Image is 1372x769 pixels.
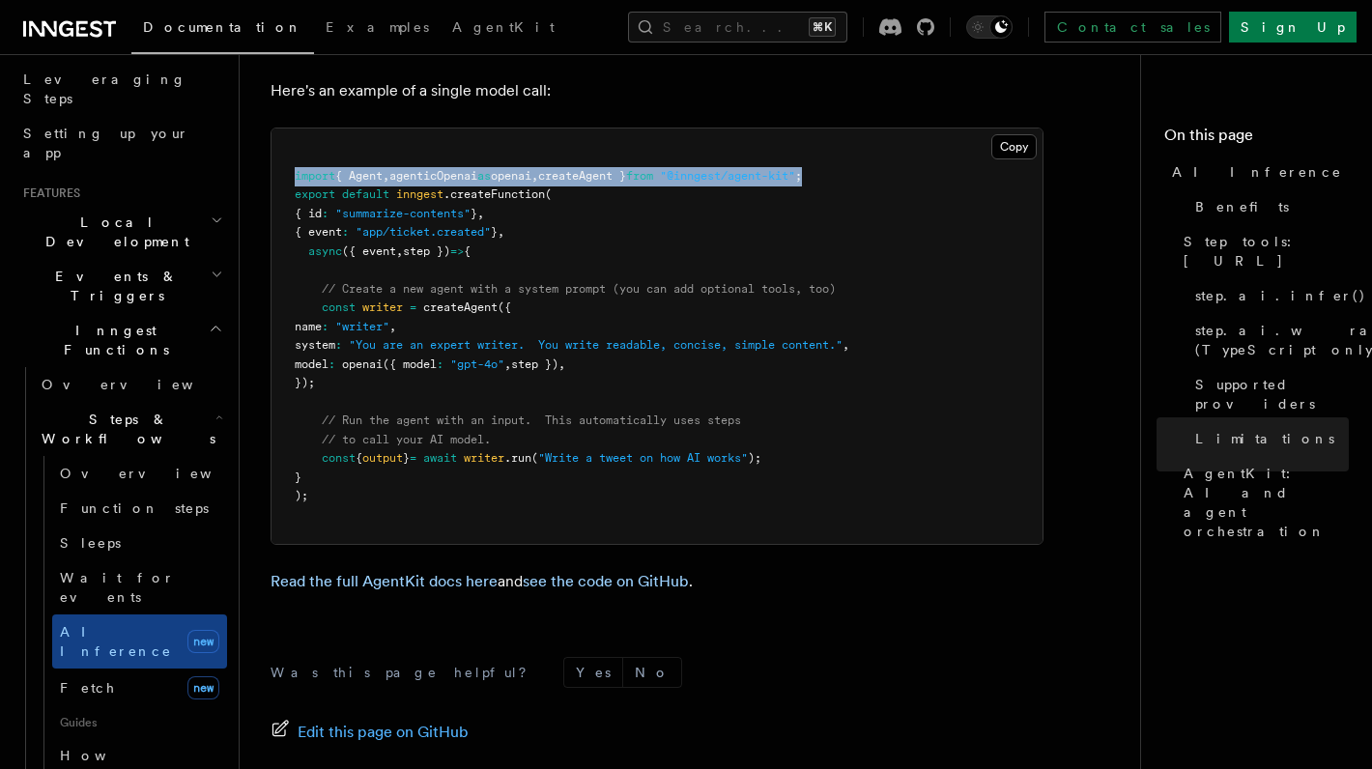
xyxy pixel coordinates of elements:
kbd: ⌘K [809,17,836,37]
span: Inngest Functions [15,321,209,359]
span: Step tools: [URL] [1184,232,1349,271]
span: ({ model [383,357,437,371]
span: , [396,244,403,258]
span: "Write a tweet on how AI works" [538,451,748,465]
span: Overview [60,466,259,481]
span: name [295,320,322,333]
span: }); [295,376,315,389]
span: ({ [498,300,511,314]
a: AI Inferencenew [52,614,227,669]
span: "writer" [335,320,389,333]
span: : [437,357,443,371]
span: const [322,300,356,314]
a: Overview [34,367,227,402]
span: Supported providers [1195,375,1349,413]
span: { Agent [335,169,383,183]
span: .createFunction [443,187,545,201]
span: const [322,451,356,465]
span: : [335,338,342,352]
span: Events & Triggers [15,267,211,305]
span: Guides [52,707,227,738]
span: : [342,225,349,239]
a: Wait for events [52,560,227,614]
span: from [626,169,653,183]
span: } [491,225,498,239]
span: = [410,451,416,465]
a: Sleeps [52,526,227,560]
a: AgentKit [441,6,566,52]
span: system [295,338,335,352]
a: Supported providers [1187,367,1349,421]
a: see the code on GitHub [523,572,689,590]
span: AI Inference [1172,162,1342,182]
p: Was this page helpful? [271,663,540,682]
span: .run [504,451,531,465]
a: Setting up your app [15,116,227,170]
span: AgentKit [452,19,555,35]
a: Read the full AgentKit docs here [271,572,498,590]
span: , [498,225,504,239]
span: { id [295,207,322,220]
span: Edit this page on GitHub [298,719,469,746]
a: Leveraging Steps [15,62,227,116]
span: Function steps [60,500,209,516]
span: AI Inference [60,624,172,659]
a: Function steps [52,491,227,526]
span: createAgent } [538,169,626,183]
span: , [531,169,538,183]
span: "app/ticket.created" [356,225,491,239]
a: AgentKit: AI and agent orchestration [1176,456,1349,549]
span: async [308,244,342,258]
span: ); [748,451,761,465]
span: step.ai.infer() [1195,286,1366,305]
span: "You are an expert writer. You write readable, concise, simple content." [349,338,843,352]
button: Yes [564,658,622,687]
span: default [342,187,389,201]
span: writer [362,300,403,314]
span: output [362,451,403,465]
a: Fetchnew [52,669,227,707]
span: step }) [511,357,558,371]
span: Fetch [60,680,116,696]
a: Overview [52,456,227,491]
span: , [504,357,511,371]
span: ( [531,451,538,465]
span: { [356,451,362,465]
span: , [477,207,484,220]
span: inngest [396,187,443,201]
span: Documentation [143,19,302,35]
span: AgentKit: AI and agent orchestration [1184,464,1349,541]
button: Copy [991,134,1037,159]
span: // to call your AI model. [322,433,491,446]
span: => [450,244,464,258]
button: Inngest Functions [15,313,227,367]
span: Wait for events [60,570,175,605]
a: Sign Up [1229,12,1357,43]
a: Benefits [1187,189,1349,224]
a: step.ai.infer() [1187,278,1349,313]
span: Steps & Workflows [34,410,215,448]
p: Here's an example of a single model call: [271,77,1043,104]
span: openai [342,357,383,371]
span: createAgent [423,300,498,314]
span: // Run the agent with an input. This automatically uses steps [322,413,741,427]
span: import [295,169,335,183]
span: new [187,676,219,699]
p: and . [271,568,1043,595]
span: Leveraging Steps [23,71,186,106]
button: No [623,658,681,687]
span: ({ event [342,244,396,258]
span: "gpt-4o" [450,357,504,371]
a: Edit this page on GitHub [271,719,469,746]
span: ( [545,187,552,201]
span: } [295,470,301,484]
span: Examples [326,19,429,35]
span: ; [795,169,802,183]
span: , [389,320,396,333]
a: AI Inference [1164,155,1349,189]
button: Local Development [15,205,227,259]
button: Events & Triggers [15,259,227,313]
a: Documentation [131,6,314,54]
span: writer [464,451,504,465]
span: openai [491,169,531,183]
